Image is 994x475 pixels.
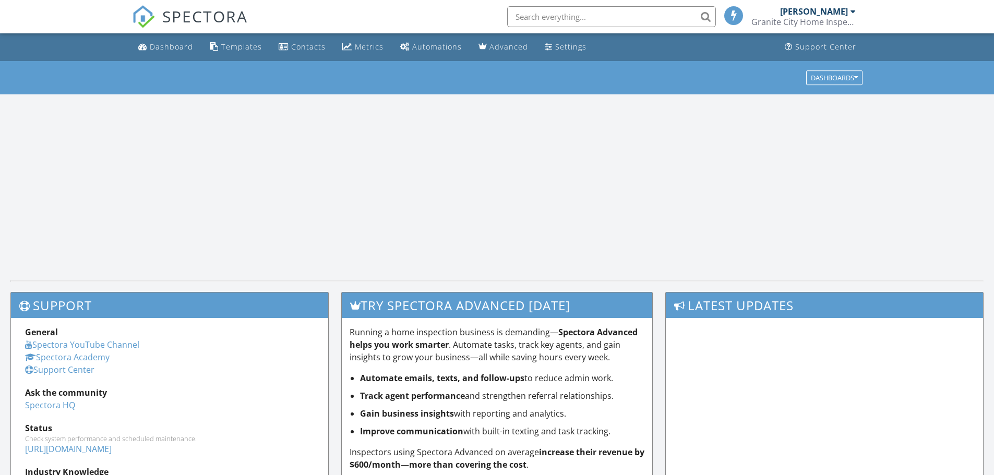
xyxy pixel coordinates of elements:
[360,425,645,437] li: with built-in texting and task tracking.
[541,38,591,57] a: Settings
[25,422,314,434] div: Status
[221,42,262,52] div: Templates
[360,390,465,401] strong: Track agent performance
[806,70,863,85] button: Dashboards
[666,293,983,318] h3: Latest Updates
[360,425,463,437] strong: Improve communication
[489,42,528,52] div: Advanced
[780,6,848,17] div: [PERSON_NAME]
[355,42,384,52] div: Metrics
[162,5,248,27] span: SPECTORA
[412,42,462,52] div: Automations
[396,38,466,57] a: Automations (Basic)
[11,293,328,318] h3: Support
[206,38,266,57] a: Templates
[25,339,139,350] a: Spectora YouTube Channel
[360,408,454,419] strong: Gain business insights
[25,364,94,375] a: Support Center
[132,5,155,28] img: The Best Home Inspection Software - Spectora
[150,42,193,52] div: Dashboard
[360,372,645,384] li: to reduce admin work.
[795,42,856,52] div: Support Center
[350,326,638,350] strong: Spectora Advanced helps you work smarter
[25,399,75,411] a: Spectora HQ
[342,293,653,318] h3: Try spectora advanced [DATE]
[350,446,645,471] p: Inspectors using Spectora Advanced on average .
[25,386,314,399] div: Ask the community
[134,38,197,57] a: Dashboard
[360,372,524,384] strong: Automate emails, texts, and follow-ups
[338,38,388,57] a: Metrics
[350,446,644,470] strong: increase their revenue by $600/month—more than covering the cost
[555,42,586,52] div: Settings
[25,326,58,338] strong: General
[25,434,314,443] div: Check system performance and scheduled maintenance.
[507,6,716,27] input: Search everything...
[781,38,860,57] a: Support Center
[291,42,326,52] div: Contacts
[350,326,645,363] p: Running a home inspection business is demanding— . Automate tasks, track key agents, and gain ins...
[474,38,532,57] a: Advanced
[25,351,110,363] a: Spectora Academy
[360,389,645,402] li: and strengthen referral relationships.
[811,74,858,81] div: Dashboards
[274,38,330,57] a: Contacts
[25,443,112,455] a: [URL][DOMAIN_NAME]
[360,407,645,420] li: with reporting and analytics.
[132,14,248,36] a: SPECTORA
[751,17,856,27] div: Granite City Home Inspections LLC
